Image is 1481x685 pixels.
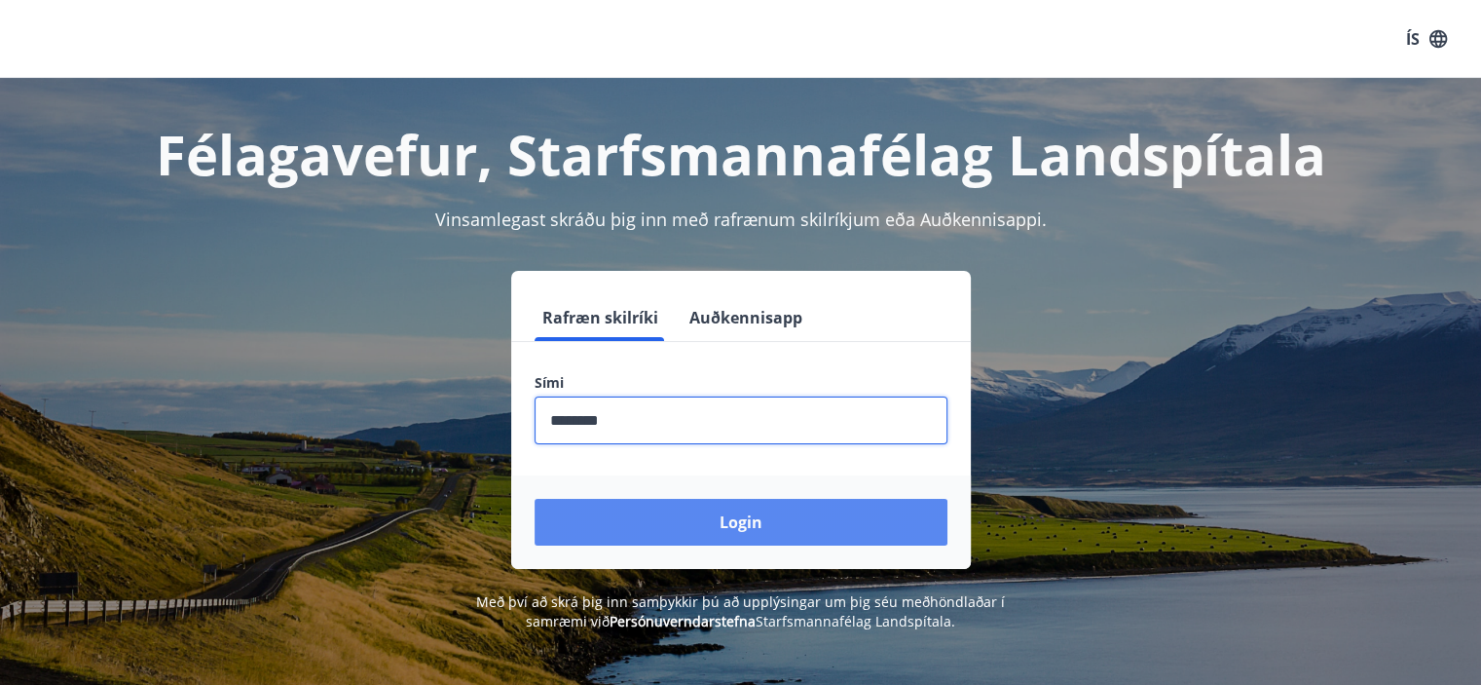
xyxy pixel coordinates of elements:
[435,208,1047,231] span: Vinsamlegast skráðu þig inn með rafrænum skilríkjum eða Auðkennisappi.
[535,373,947,393] label: Sími
[1395,21,1458,57] button: ÍS
[610,612,756,630] a: Persónuverndarstefna
[63,117,1419,191] h1: Félagavefur, Starfsmannafélag Landspítala
[682,294,810,341] button: Auðkennisapp
[476,592,1005,630] span: Með því að skrá þig inn samþykkir þú að upplýsingar um þig séu meðhöndlaðar í samræmi við Starfsm...
[535,294,666,341] button: Rafræn skilríki
[535,499,947,546] button: Login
